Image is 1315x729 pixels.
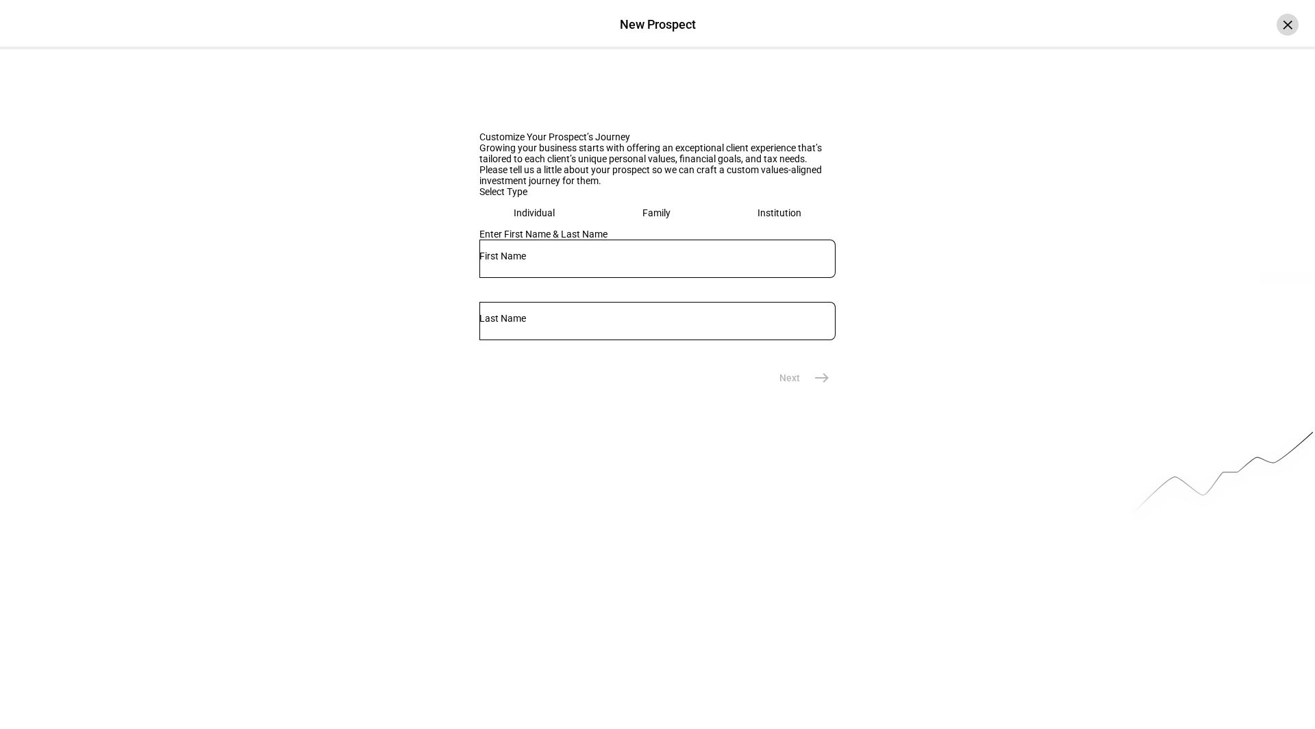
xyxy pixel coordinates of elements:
div: Growing your business starts with offering an exceptional client experience that’s tailored to ea... [479,142,836,164]
div: Customize Your Prospect’s Journey [479,131,836,142]
input: Last Name [479,313,836,324]
input: First Name [479,251,836,261]
div: Family [642,207,671,218]
div: Select Type [479,186,836,197]
div: Enter First Name & Last Name [479,229,836,240]
eth-stepper-button: Next [763,364,836,392]
div: Individual [514,207,555,218]
div: × [1277,14,1299,36]
div: Please tell us a little about your prospect so we can craft a custom values-aligned investment jo... [479,164,836,186]
div: Institution [757,207,801,218]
